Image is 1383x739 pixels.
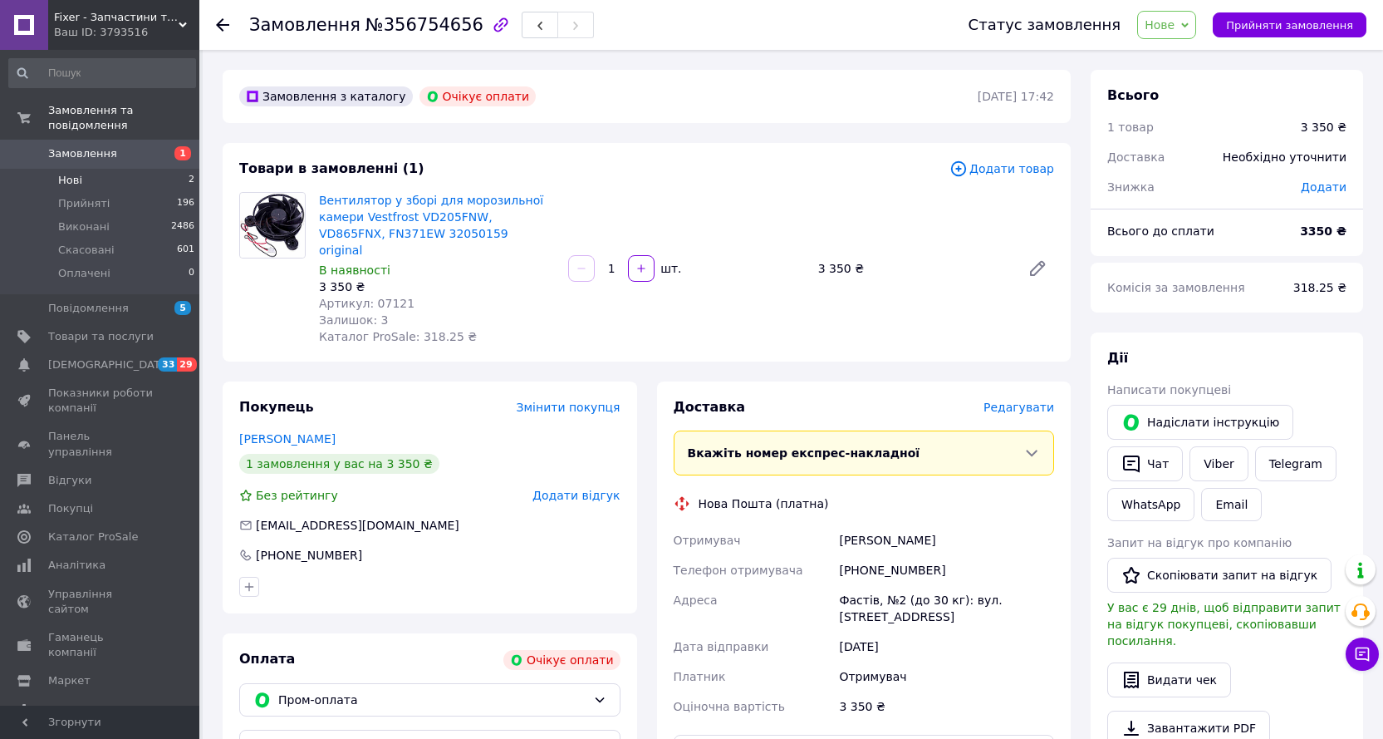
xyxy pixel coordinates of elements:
[48,558,105,573] span: Аналітика
[48,673,91,688] span: Маркет
[239,651,295,667] span: Оплата
[174,146,191,160] span: 1
[1301,119,1346,135] div: 3 350 ₴
[1255,446,1336,481] a: Telegram
[48,386,154,416] span: Показники роботи компанії
[674,670,726,683] span: Платник
[48,473,91,488] span: Відгуки
[48,501,93,516] span: Покупці
[319,264,390,277] span: В наявності
[239,86,413,106] div: Замовлення з каталогу
[1107,558,1332,593] button: Скопіювати запит на відгук
[54,25,199,40] div: Ваш ID: 3793516
[836,692,1057,722] div: 3 350 ₴
[503,650,620,670] div: Очікує оплати
[674,399,746,415] span: Доставка
[171,219,194,234] span: 2486
[177,196,194,211] span: 196
[836,555,1057,585] div: [PHONE_NUMBER]
[517,401,620,414] span: Змінити покупця
[319,278,555,295] div: 3 350 ₴
[812,257,1014,280] div: 3 350 ₴
[58,266,110,281] span: Оплачені
[1021,252,1054,285] a: Редагувати
[239,399,314,415] span: Покупець
[319,194,543,257] a: Вентилятор у зборі для морозильної камери Vestfrost VD205FNW, VD865FNX, FN371EW 32050159 original
[674,564,803,577] span: Телефон отримувача
[1300,224,1346,238] b: 3350 ₴
[48,530,138,544] span: Каталог ProSale
[48,146,117,161] span: Замовлення
[1107,488,1194,521] a: WhatsApp
[1213,12,1366,37] button: Прийняти замовлення
[48,429,154,459] span: Панель управління
[239,432,336,446] a: [PERSON_NAME]
[1107,150,1165,164] span: Доставка
[365,15,483,35] span: №356754656
[1107,405,1293,440] button: Надіслати інструкцію
[674,594,718,607] span: Адреса
[674,640,769,653] span: Дата відправки
[1107,536,1292,549] span: Запит на відгук про компанію
[240,193,305,258] img: Вентилятор у зборі для морозильної камери Vestfrost VD205FNW, VD865FNX, FN371EW 32050159 original
[278,691,586,709] span: Пром-оплата
[1107,446,1183,481] button: Чат
[254,547,364,564] div: [PHONE_NUMBER]
[216,17,229,33] div: Повернутися назад
[174,301,191,315] span: 5
[1107,121,1154,134] span: 1 товар
[836,632,1057,662] div: [DATE]
[969,17,1121,33] div: Статус замовлення
[8,58,196,88] input: Пошук
[1213,139,1356,175] div: Необхідно уточнити
[674,534,741,547] span: Отримувач
[189,266,194,281] span: 0
[177,357,196,372] span: 29
[978,90,1054,103] time: [DATE] 17:42
[58,196,110,211] span: Прийняті
[256,489,338,502] span: Без рейтингу
[58,243,115,258] span: Скасовані
[1107,87,1159,103] span: Всього
[1346,638,1379,671] button: Чат з покупцем
[1107,281,1245,294] span: Комісія за замовлення
[674,700,785,713] span: Оціночна вартість
[532,489,620,502] span: Додати відгук
[48,630,154,660] span: Гаманець компанії
[319,313,389,327] span: Залишок: 3
[1107,601,1341,648] span: У вас є 29 днів, щоб відправити запит на відгук покупцеві, скопіювавши посилання.
[48,587,154,617] span: Управління сайтом
[48,103,199,133] span: Замовлення та повідомлення
[836,525,1057,555] div: [PERSON_NAME]
[58,173,82,188] span: Нові
[1293,281,1346,294] span: 318.25 ₴
[1107,350,1128,366] span: Дії
[1201,488,1262,521] button: Email
[836,585,1057,632] div: Фастів, №2 (до 30 кг): вул. [STREET_ADDRESS]
[419,86,537,106] div: Очікує оплати
[158,357,177,372] span: 33
[239,160,424,176] span: Товари в замовленні (1)
[836,662,1057,692] div: Отримувач
[1145,18,1175,32] span: Нове
[58,219,110,234] span: Виконані
[48,702,133,717] span: Налаштування
[239,454,439,474] div: 1 замовлення у вас на 3 350 ₴
[949,160,1054,178] span: Додати товар
[1107,224,1214,238] span: Всього до сплати
[48,301,129,316] span: Повідомлення
[319,330,477,343] span: Каталог ProSale: 318.25 ₴
[48,329,154,344] span: Товари та послуги
[1189,446,1248,481] a: Viber
[1107,383,1231,397] span: Написати покупцеві
[688,446,920,460] span: Вкажіть номер експрес-накладної
[54,10,179,25] span: Fixer - Запчастини та аксесуари до побутової техніки
[319,297,414,310] span: Артикул: 07121
[249,15,360,35] span: Замовлення
[656,260,683,277] div: шт.
[48,357,171,372] span: [DEMOGRAPHIC_DATA]
[1107,663,1231,697] button: Видати чек
[983,401,1054,414] span: Редагувати
[1301,180,1346,194] span: Додати
[694,495,833,512] div: Нова Пошта (платна)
